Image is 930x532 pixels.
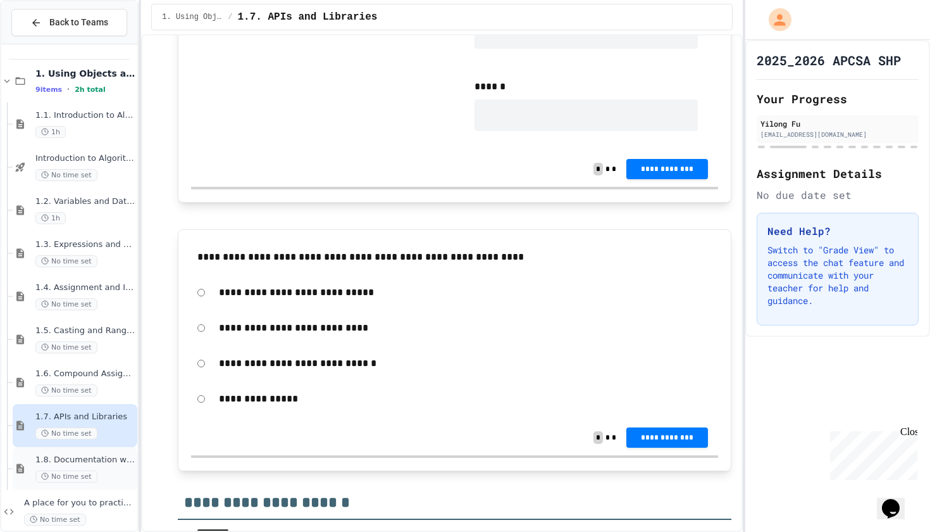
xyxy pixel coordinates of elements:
div: Yilong Fu [760,118,915,129]
span: Introduction to Algorithms, Programming, and Compilers [35,153,135,164]
span: No time set [35,427,97,440]
h3: Need Help? [767,224,908,239]
span: 9 items [35,85,62,94]
span: A place for you to practice. [24,498,135,509]
h2: Assignment Details [757,165,919,182]
span: Back to Teams [49,16,108,29]
span: 1h [35,212,66,224]
iframe: chat widget [825,426,917,480]
span: No time set [35,298,97,310]
span: • [67,84,70,94]
span: 2h total [75,85,106,94]
h2: Your Progress [757,90,919,108]
span: 1.4. Assignment and Input [35,282,135,293]
div: My Account [755,5,795,34]
span: 1.5. Casting and Ranges of Values [35,326,135,336]
span: No time set [35,255,97,267]
span: 1.7. APIs and Libraries [238,9,378,25]
div: Chat with us now!Close [5,5,87,80]
span: 1.7. APIs and Libraries [35,412,135,422]
span: No time set [35,471,97,483]
span: 1. Using Objects and Methods [162,12,223,22]
span: 1.3. Expressions and Output [New] [35,239,135,250]
div: No due date set [757,187,919,203]
button: Back to Teams [11,9,127,36]
span: No time set [35,341,97,353]
span: No time set [24,514,86,526]
span: 1.8. Documentation with Comments and Preconditions [35,455,135,465]
span: 1h [35,126,66,138]
span: No time set [35,169,97,181]
div: [EMAIL_ADDRESS][DOMAIN_NAME] [760,130,915,139]
span: 1.2. Variables and Data Types [35,196,135,207]
span: No time set [35,384,97,396]
span: 1.1. Introduction to Algorithms, Programming, and Compilers [35,110,135,121]
span: 1.6. Compound Assignment Operators [35,369,135,379]
h1: 2025_2026 APCSA SHP [757,51,901,69]
p: Switch to "Grade View" to access the chat feature and communicate with your teacher for help and ... [767,244,908,307]
span: / [228,12,232,22]
iframe: chat widget [877,481,917,519]
span: 1. Using Objects and Methods [35,68,135,79]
